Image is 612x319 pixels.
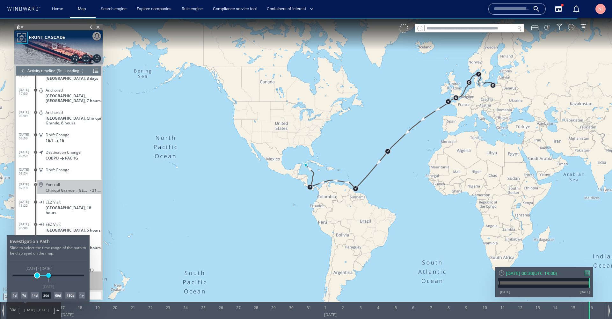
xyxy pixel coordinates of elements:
[73,4,93,15] button: Map
[10,227,86,243] p: Slide to select the time range of the path to be displayed on the map.
[47,4,68,15] button: Home
[210,4,259,15] a: Compliance service tool
[54,274,62,281] div: 60d
[267,5,314,13] span: Containers of interest
[98,4,129,15] a: Search engine
[10,220,86,226] h4: Investigation Path
[42,274,50,281] div: 30d
[598,6,603,11] span: NI
[25,248,53,254] span: [DATE] - [DATE]
[31,274,39,281] div: 14d
[179,4,205,15] a: Rule engine
[75,4,91,15] a: Map
[49,4,66,15] a: Home
[11,274,18,281] div: 1d
[594,3,607,15] button: NI
[264,4,319,15] button: Containers of interest
[134,4,174,15] a: Explore companies
[21,274,27,281] div: 7d
[585,290,607,314] iframe: Chat
[79,274,85,281] div: 1y
[572,5,580,13] div: Notification center
[65,274,76,281] div: 180d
